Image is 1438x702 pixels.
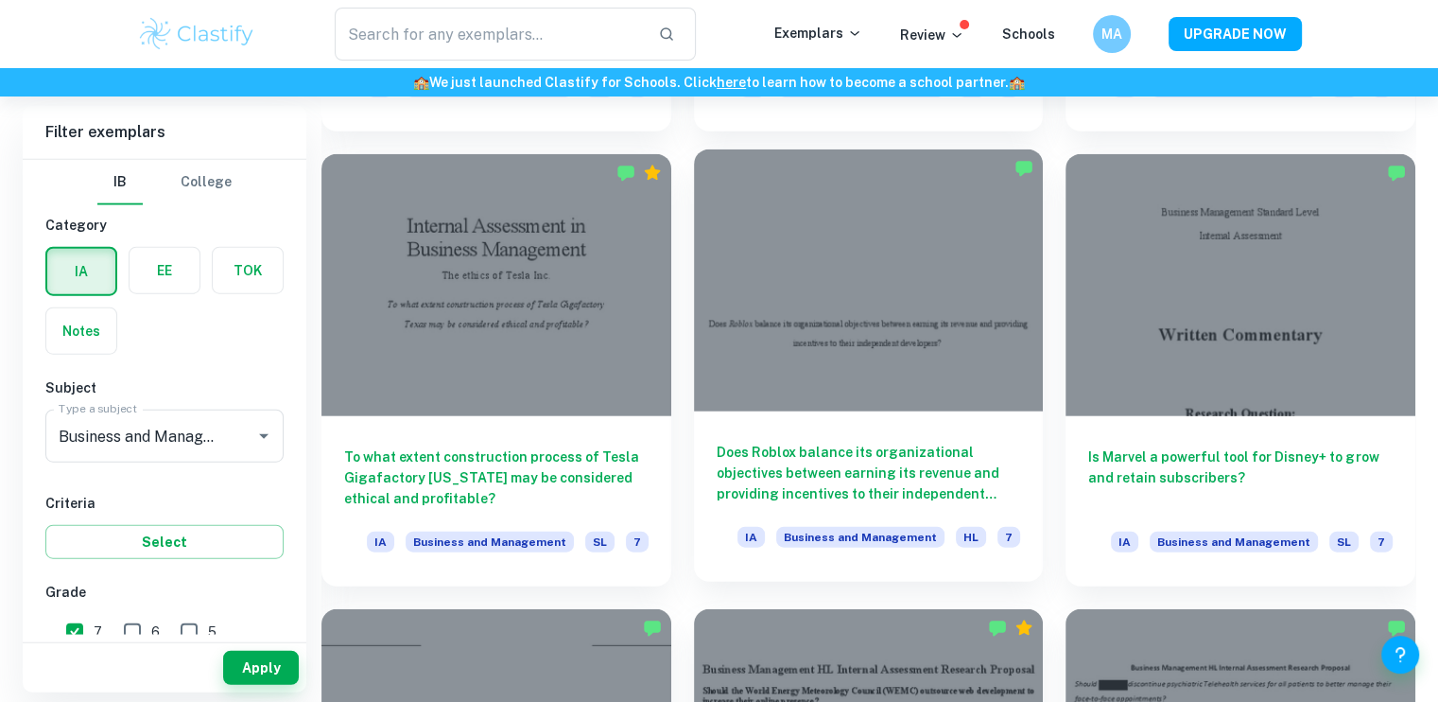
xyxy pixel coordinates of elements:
button: IA [47,249,115,294]
img: Marked [643,619,662,638]
img: Marked [1387,164,1406,183]
h6: Category [45,215,284,236]
h6: Filter exemplars [23,106,306,159]
a: To what extent construction process of Tesla Gigafactory [US_STATE] may be considered ethical and... [321,154,671,587]
span: 🏫 [413,75,429,90]
a: Does Roblox balance its organizational objectives between earning its revenue and providing incen... [694,154,1044,587]
span: 7 [94,622,102,642]
img: Marked [988,619,1007,638]
button: TOK [213,248,283,293]
div: Premium [643,164,662,183]
img: Marked [1387,619,1406,638]
div: Filter type choice [97,160,232,205]
span: Business and Management [406,532,574,553]
span: 7 [1370,532,1393,553]
span: 7 [626,532,649,553]
button: Select [45,525,284,559]
button: EE [130,248,199,293]
span: IA [1111,532,1138,553]
span: IA [367,532,394,553]
button: College [181,160,232,205]
a: Is Marvel a powerful tool for Disney+ to grow and retain subscribers?IABusiness and ManagementSL7 [1066,154,1415,587]
span: Business and Management [1150,532,1318,553]
span: SL [585,532,615,553]
span: 5 [208,622,217,642]
span: Business and Management [776,527,944,548]
h6: Subject [45,377,284,398]
h6: Is Marvel a powerful tool for Disney+ to grow and retain subscribers? [1088,447,1393,509]
h6: Criteria [45,493,284,514]
button: Apply [223,651,299,685]
div: Premium [1014,619,1033,638]
button: IB [97,160,143,205]
img: Clastify logo [137,15,257,53]
button: Notes [46,308,116,354]
button: Help and Feedback [1381,636,1419,674]
button: UPGRADE NOW [1169,17,1302,51]
span: 7 [997,527,1020,548]
a: Schools [1002,26,1055,42]
h6: Grade [45,582,284,603]
label: Type a subject [59,401,137,417]
span: IA [737,527,765,548]
span: HL [956,527,986,548]
img: Marked [1014,159,1033,178]
p: Review [900,25,964,45]
button: Open [251,423,277,449]
span: 6 [151,622,160,642]
h6: MA [1100,24,1122,44]
h6: We just launched Clastify for Schools. Click to learn how to become a school partner. [4,72,1434,93]
span: SL [1329,532,1359,553]
input: Search for any exemplars... [335,8,644,61]
img: Marked [616,164,635,183]
h6: To what extent construction process of Tesla Gigafactory [US_STATE] may be considered ethical and... [344,447,649,509]
p: Exemplars [774,23,862,44]
span: 🏫 [1009,75,1025,90]
button: MA [1093,15,1131,53]
h6: Does Roblox balance its organizational objectives between earning its revenue and providing incen... [717,442,1021,504]
a: here [717,75,746,90]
